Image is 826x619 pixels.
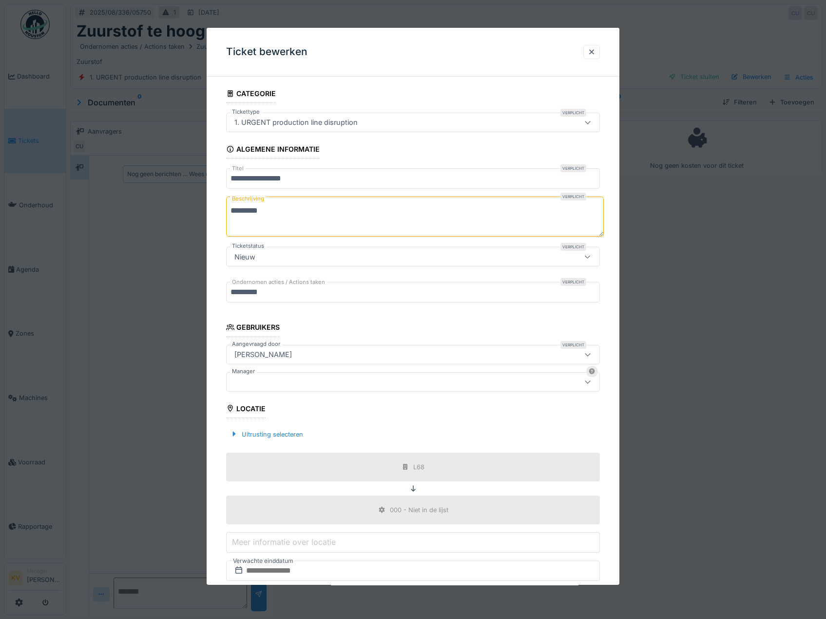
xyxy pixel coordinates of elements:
[230,164,246,173] label: Titel
[230,340,282,348] label: Aangevraagd door
[560,164,586,172] div: Verplicht
[231,252,259,262] div: Nieuw
[226,401,266,418] div: Locatie
[230,279,327,287] label: Ondernomen acties / Actions taken
[560,109,586,117] div: Verplicht
[560,193,586,200] div: Verplicht
[230,367,257,376] label: Manager
[230,108,262,116] label: Tickettype
[231,349,296,360] div: [PERSON_NAME]
[560,243,586,251] div: Verplicht
[232,556,294,566] label: Verwachte einddatum
[226,428,307,441] div: Uitrusting selecteren
[390,505,448,515] div: 000 - Niet in de lijst
[413,462,424,472] div: L68
[560,279,586,286] div: Verplicht
[231,117,362,128] div: 1. URGENT production line disruption
[230,193,266,205] label: Beschrijving
[230,584,256,592] label: Prioriteit
[226,142,320,159] div: Algemene informatie
[230,536,338,548] label: Meer informatie over locatie
[560,341,586,349] div: Verplicht
[230,242,266,251] label: Ticketstatus
[226,320,280,337] div: Gebruikers
[226,86,276,103] div: Categorie
[226,46,307,58] h3: Ticket bewerken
